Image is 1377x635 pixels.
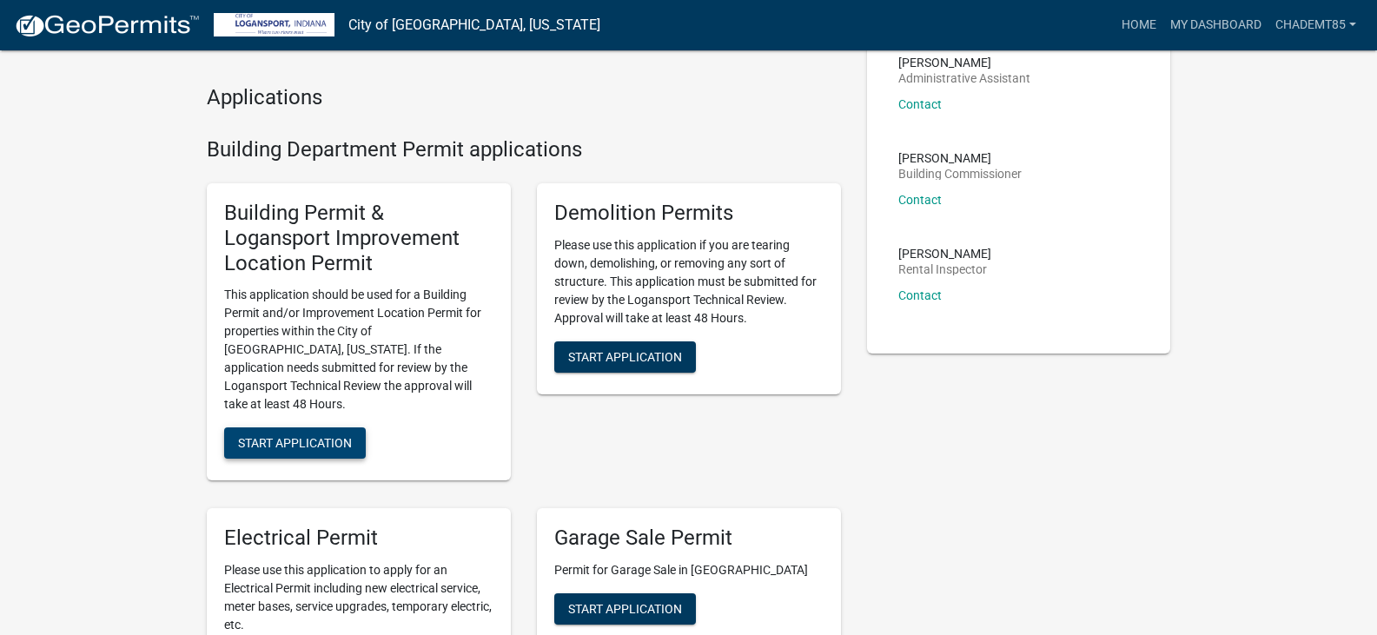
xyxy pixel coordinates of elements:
[568,349,682,363] span: Start Application
[224,561,493,634] p: Please use this application to apply for an Electrical Permit including new electrical service, m...
[898,72,1030,84] p: Administrative Assistant
[554,341,696,373] button: Start Application
[224,286,493,413] p: This application should be used for a Building Permit and/or Improvement Location Permit for prop...
[554,561,824,579] p: Permit for Garage Sale in [GEOGRAPHIC_DATA]
[348,10,600,40] a: City of [GEOGRAPHIC_DATA], [US_STATE]
[898,97,942,111] a: Contact
[898,56,1030,69] p: [PERSON_NAME]
[1115,9,1163,42] a: Home
[554,593,696,625] button: Start Application
[207,137,841,162] h4: Building Department Permit applications
[898,168,1022,180] p: Building Commissioner
[214,13,334,36] img: City of Logansport, Indiana
[898,193,942,207] a: Contact
[568,602,682,616] span: Start Application
[224,427,366,459] button: Start Application
[224,526,493,551] h5: Electrical Permit
[554,236,824,327] p: Please use this application if you are tearing down, demolishing, or removing any sort of structu...
[207,85,841,110] h4: Applications
[898,263,991,275] p: Rental Inspector
[898,248,991,260] p: [PERSON_NAME]
[554,201,824,226] h5: Demolition Permits
[898,288,942,302] a: Contact
[238,436,352,450] span: Start Application
[224,201,493,275] h5: Building Permit & Logansport Improvement Location Permit
[898,152,1022,164] p: [PERSON_NAME]
[1163,9,1268,42] a: My Dashboard
[554,526,824,551] h5: Garage Sale Permit
[1268,9,1363,42] a: Chademt85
